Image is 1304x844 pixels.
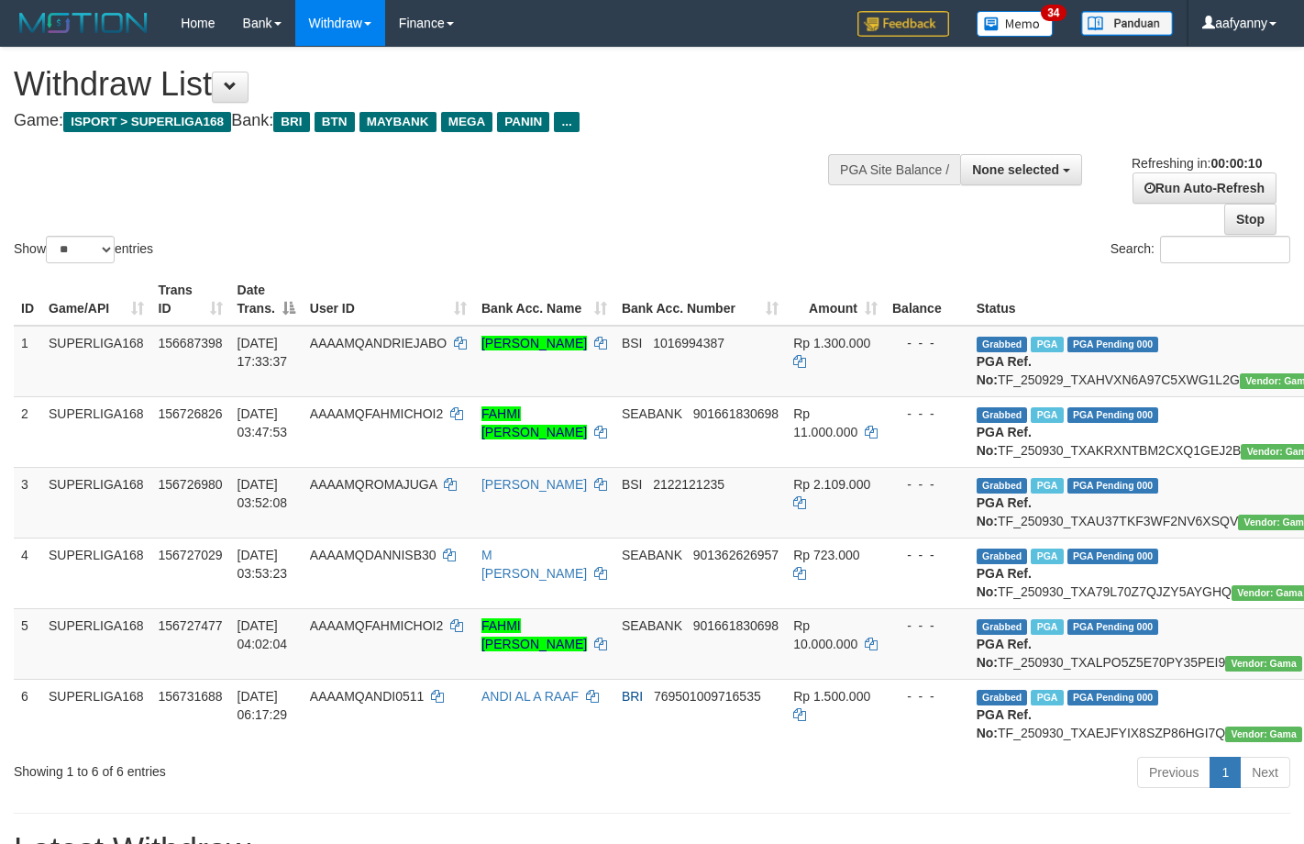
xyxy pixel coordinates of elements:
div: - - - [892,405,962,423]
span: Grabbed [977,549,1028,564]
a: M [PERSON_NAME] [481,548,587,581]
td: 4 [14,538,41,608]
span: PGA Pending [1067,619,1159,635]
span: AAAAMQROMAJUGA [310,477,437,492]
input: Search: [1160,236,1290,263]
a: Previous [1137,757,1210,788]
span: 156726826 [159,406,223,421]
span: PGA Pending [1067,337,1159,352]
span: BTN [315,112,355,132]
span: Marked by aafandaneth [1031,619,1063,635]
h1: Withdraw List [14,66,851,103]
span: AAAAMQFAHMICHOI2 [310,618,443,633]
td: SUPERLIGA168 [41,608,151,679]
span: BSI [622,336,643,350]
span: Marked by aafromsomean [1031,478,1063,494]
h4: Game: Bank: [14,112,851,130]
span: BRI [273,112,309,132]
a: Run Auto-Refresh [1133,172,1276,204]
a: FAHMI [PERSON_NAME] [481,618,587,651]
b: PGA Ref. No: [977,707,1032,740]
a: ANDI AL A RAAF [481,689,579,704]
span: BRI [622,689,643,704]
span: Rp 10.000.000 [793,618,857,651]
span: Copy 2122121235 to clipboard [653,477,724,492]
img: panduan.png [1081,11,1173,36]
td: SUPERLIGA168 [41,467,151,538]
span: Grabbed [977,619,1028,635]
span: MAYBANK [359,112,437,132]
th: Trans ID: activate to sort column ascending [151,273,230,326]
th: Bank Acc. Name: activate to sort column ascending [474,273,614,326]
img: Feedback.jpg [857,11,949,37]
b: PGA Ref. No: [977,495,1032,528]
th: Game/API: activate to sort column ascending [41,273,151,326]
span: AAAAMQDANNISB30 [310,548,437,562]
span: PGA Pending [1067,549,1159,564]
a: Next [1240,757,1290,788]
div: - - - [892,546,962,564]
a: [PERSON_NAME] [481,336,587,350]
img: MOTION_logo.png [14,9,153,37]
span: 156727029 [159,548,223,562]
span: SEABANK [622,618,682,633]
span: Grabbed [977,478,1028,494]
label: Show entries [14,236,153,263]
span: None selected [972,162,1059,177]
span: PGA Pending [1067,690,1159,705]
td: SUPERLIGA168 [41,326,151,397]
span: Vendor URL: https://trx31.1velocity.biz [1225,727,1302,742]
td: 1 [14,326,41,397]
span: [DATE] 17:33:37 [238,336,288,369]
span: Marked by aafandaneth [1031,549,1063,564]
span: Rp 11.000.000 [793,406,857,439]
td: 6 [14,679,41,750]
th: Amount: activate to sort column ascending [786,273,885,326]
span: AAAAMQFAHMICHOI2 [310,406,443,421]
th: ID [14,273,41,326]
div: - - - [892,475,962,494]
strong: 00:00:10 [1210,156,1262,171]
span: Rp 1.500.000 [793,689,870,704]
td: 2 [14,396,41,467]
span: [DATE] 06:17:29 [238,689,288,722]
span: AAAAMQANDRIEJABO [310,336,447,350]
span: Copy 901661830698 to clipboard [693,406,779,421]
b: PGA Ref. No: [977,354,1032,387]
span: [DATE] 03:47:53 [238,406,288,439]
span: Marked by aafandaneth [1031,407,1063,423]
span: SEABANK [622,548,682,562]
td: SUPERLIGA168 [41,679,151,750]
td: SUPERLIGA168 [41,538,151,608]
select: Showentries [46,236,115,263]
span: Grabbed [977,407,1028,423]
span: Rp 723.000 [793,548,859,562]
span: [DATE] 03:52:08 [238,477,288,510]
a: Stop [1224,204,1276,235]
b: PGA Ref. No: [977,637,1032,670]
td: 5 [14,608,41,679]
span: Rp 2.109.000 [793,477,870,492]
th: Bank Acc. Number: activate to sort column ascending [614,273,786,326]
button: None selected [960,154,1082,185]
b: PGA Ref. No: [977,566,1032,599]
span: 156731688 [159,689,223,704]
span: MEGA [441,112,493,132]
a: 1 [1210,757,1241,788]
span: [DATE] 04:02:04 [238,618,288,651]
span: Marked by aafromsomean [1031,690,1063,705]
a: FAHMI [PERSON_NAME] [481,406,587,439]
div: - - - [892,687,962,705]
span: 156687398 [159,336,223,350]
span: Copy 769501009716535 to clipboard [654,689,761,704]
div: - - - [892,334,962,352]
span: Grabbed [977,337,1028,352]
img: Button%20Memo.svg [977,11,1054,37]
span: ISPORT > SUPERLIGA168 [63,112,231,132]
td: 3 [14,467,41,538]
span: AAAAMQANDI0511 [310,689,425,704]
th: User ID: activate to sort column ascending [303,273,474,326]
b: PGA Ref. No: [977,425,1032,458]
span: 34 [1041,5,1066,21]
span: [DATE] 03:53:23 [238,548,288,581]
